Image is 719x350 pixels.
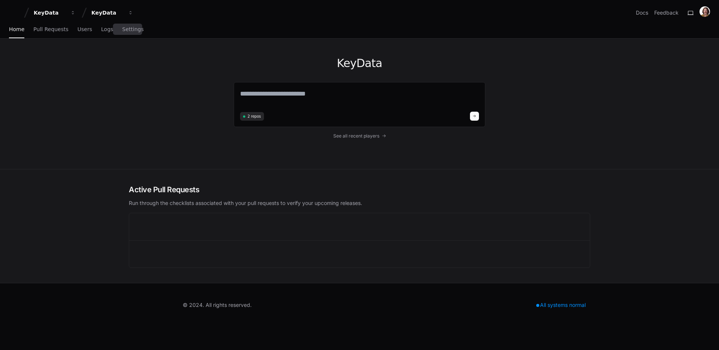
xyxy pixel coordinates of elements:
[234,57,485,70] h1: KeyData
[34,9,66,16] div: KeyData
[31,6,79,19] button: KeyData
[234,133,485,139] a: See all recent players
[129,199,590,207] p: Run through the checklists associated with your pull requests to verify your upcoming releases.
[88,6,136,19] button: KeyData
[78,27,92,31] span: Users
[9,27,24,31] span: Home
[122,27,143,31] span: Settings
[78,21,92,38] a: Users
[654,9,679,16] button: Feedback
[101,21,113,38] a: Logs
[532,300,590,310] div: All systems normal
[248,114,261,119] span: 2 repos
[91,9,124,16] div: KeyData
[700,6,710,17] img: ACg8ocLxjWwHaTxEAox3-XWut-danNeJNGcmSgkd_pWXDZ2crxYdQKg=s96-c
[9,21,24,38] a: Home
[122,21,143,38] a: Settings
[33,27,68,31] span: Pull Requests
[129,184,590,195] h2: Active Pull Requests
[33,21,68,38] a: Pull Requests
[333,133,379,139] span: See all recent players
[636,9,648,16] a: Docs
[183,301,252,309] div: © 2024. All rights reserved.
[101,27,113,31] span: Logs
